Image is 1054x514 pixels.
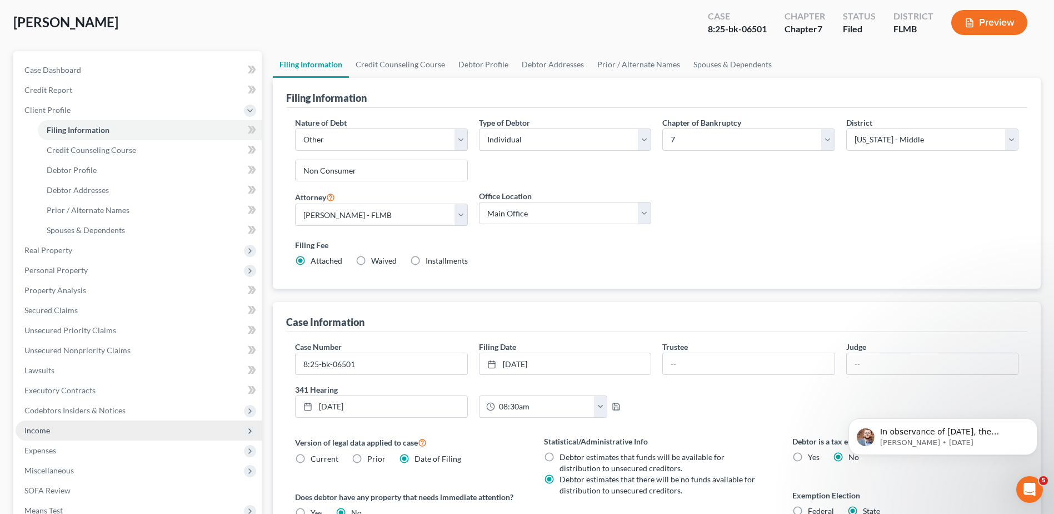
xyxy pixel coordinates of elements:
[24,105,71,115] span: Client Profile
[32,6,49,24] img: Profile image for Emma
[9,87,213,328] div: Emma says…
[24,385,96,395] span: Executory Contracts
[16,300,262,320] a: Secured Claims
[9,87,182,303] div: 🚨 PACER Multi-Factor Authentication Now Required 🚨Starting [DATE], PACER requires Multi-Factor Au...
[708,10,767,23] div: Case
[479,353,651,374] a: [DATE]
[426,256,468,265] span: Installments
[792,436,1018,447] label: Debtor is a tax exempt organization
[16,320,262,340] a: Unsecured Priority Claims
[16,481,262,501] a: SOFA Review
[24,245,72,255] span: Real Property
[24,466,74,475] span: Miscellaneous
[24,265,88,275] span: Personal Property
[18,248,166,289] i: We use the Salesforce Authenticator app for MFA at NextChapter and other users are reporting the ...
[174,4,195,26] button: Home
[846,341,866,353] label: Judge
[289,384,657,396] label: 341 Hearing
[785,10,825,23] div: Chapter
[286,91,367,105] div: Filing Information
[847,353,1018,374] input: --
[296,160,467,181] input: Enter other nature...
[295,239,1018,251] label: Filing Fee
[1016,476,1043,503] iframe: Intercom live chat
[371,256,397,265] span: Waived
[47,145,136,155] span: Credit Counseling Course
[792,490,1018,501] label: Exemption Election
[17,364,26,373] button: Emoji picker
[479,190,532,202] label: Office Location
[38,160,262,180] a: Debtor Profile
[295,491,521,503] label: Does debtor have any property that needs immediate attention?
[662,341,688,353] label: Trustee
[311,454,338,463] span: Current
[662,117,741,128] label: Chapter of Bankruptcy
[832,395,1054,473] iframe: Intercom notifications message
[311,256,342,265] span: Attached
[591,51,687,78] a: Prior / Alternate Names
[16,280,262,300] a: Property Analysis
[38,200,262,220] a: Prior / Alternate Names
[843,23,876,36] div: Filed
[16,80,262,100] a: Credit Report
[38,220,262,240] a: Spouses & Dependents
[16,360,262,380] a: Lawsuits
[24,85,72,95] span: Credit Report
[16,340,262,360] a: Unsecured Nonpriority Claims
[296,353,467,374] input: Enter case number...
[54,14,111,25] p: Active 30m ago
[38,120,262,140] a: Filing Information
[16,380,262,401] a: Executory Contracts
[71,364,79,373] button: Start recording
[18,171,173,225] div: Please be sure to enable MFA in your PACER account settings. Once enabled, you will have to enter...
[38,180,262,200] a: Debtor Addresses
[295,436,521,449] label: Version of legal data applied to case
[560,452,725,473] span: Debtor estimates that funds will be available for distribution to unsecured creditors.
[24,486,71,495] span: SOFA Review
[479,341,516,353] label: Filing Date
[24,345,131,355] span: Unsecured Nonpriority Claims
[18,305,105,312] div: [PERSON_NAME] • [DATE]
[35,364,44,373] button: Gif picker
[544,436,770,447] label: Statistical/Administrative Info
[47,185,109,195] span: Debtor Addresses
[16,60,262,80] a: Case Dashboard
[1039,476,1048,485] span: 5
[54,6,126,14] h1: [PERSON_NAME]
[18,231,82,240] a: Learn More Here
[191,360,208,378] button: Send a message…
[18,121,173,165] div: Starting [DATE], PACER requires Multi-Factor Authentication (MFA) for all filers in select distri...
[24,426,50,435] span: Income
[295,190,335,204] label: Attorney
[69,193,112,202] b: 2 minutes
[47,205,129,215] span: Prior / Alternate Names
[296,396,467,417] a: [DATE]
[7,4,28,26] button: go back
[47,125,109,135] span: Filing Information
[24,305,78,315] span: Secured Claims
[452,51,515,78] a: Debtor Profile
[663,353,834,374] input: --
[495,396,595,417] input: -- : --
[24,365,54,375] span: Lawsuits
[47,225,125,235] span: Spouses & Dependents
[817,23,822,34] span: 7
[951,10,1027,35] button: Preview
[560,475,755,495] span: Debtor estimates that there will be no funds available for distribution to unsecured creditors.
[785,23,825,36] div: Chapter
[349,51,452,78] a: Credit Counseling Course
[846,117,872,128] label: District
[893,10,933,23] div: District
[893,23,933,36] div: FLMB
[273,51,349,78] a: Filing Information
[9,341,213,360] textarea: Message…
[687,51,778,78] a: Spouses & Dependents
[295,341,342,353] label: Case Number
[18,95,159,115] b: 🚨 PACER Multi-Factor Authentication Now Required 🚨
[38,140,262,160] a: Credit Counseling Course
[24,285,86,295] span: Property Analysis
